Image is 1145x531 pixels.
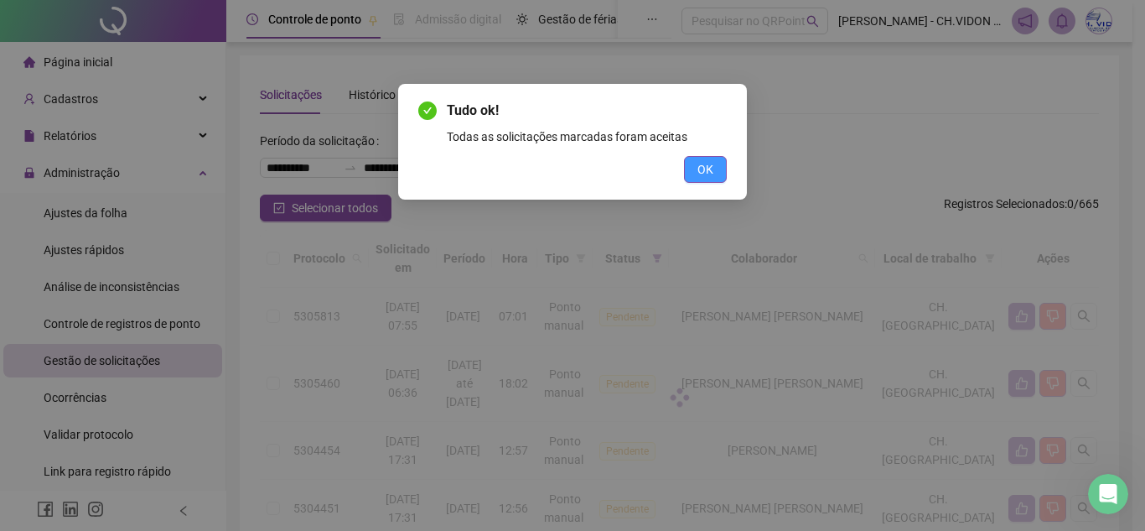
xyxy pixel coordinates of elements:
[1088,474,1128,514] iframe: Intercom live chat
[447,101,727,121] span: Tudo ok!
[684,156,727,183] button: OK
[447,128,727,146] div: Todas as solicitações marcadas foram aceitas
[697,160,713,179] span: OK
[418,102,437,120] span: check-circle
